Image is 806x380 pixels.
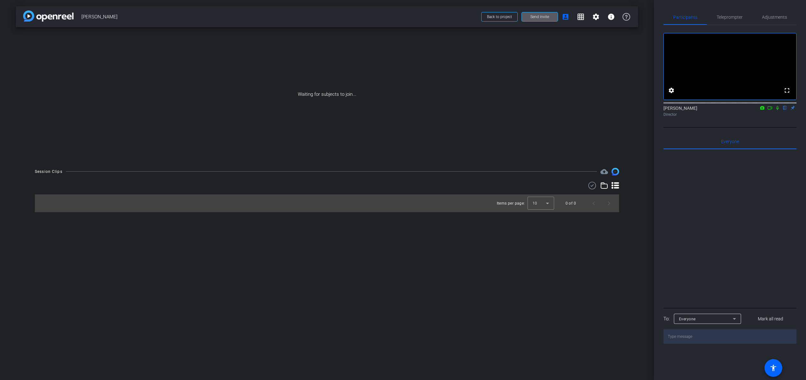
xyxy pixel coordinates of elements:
span: [PERSON_NAME] [81,10,477,23]
mat-icon: accessibility [770,364,777,372]
span: Mark all read [758,316,783,322]
mat-icon: info [607,13,615,21]
span: Destinations for your clips [600,168,608,175]
span: Back to project [487,15,512,19]
span: Participants [673,15,697,19]
mat-icon: settings [592,13,600,21]
mat-icon: flip [781,105,789,110]
span: Adjustments [762,15,787,19]
span: Everyone [679,317,696,321]
div: 0 of 0 [566,200,576,206]
div: Session Clips [35,168,62,175]
img: app-logo [23,10,74,22]
div: To: [663,315,669,323]
mat-icon: account_box [562,13,569,21]
div: Director [663,112,796,117]
div: Waiting for subjects to join... [16,27,638,161]
button: Previous page [586,196,601,211]
button: Next page [601,196,617,211]
img: Session clips [611,168,619,175]
div: [PERSON_NAME] [663,105,796,117]
mat-icon: grid_on [577,13,585,21]
span: Everyone [721,139,739,144]
span: Teleprompter [717,15,743,19]
button: Mark all read [745,313,797,324]
mat-icon: fullscreen [783,87,791,94]
button: Send invite [521,12,558,22]
span: Send invite [530,14,549,19]
mat-icon: settings [668,87,675,94]
button: Back to project [481,12,518,22]
mat-icon: cloud_upload [600,168,608,175]
div: Items per page: [497,200,525,206]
